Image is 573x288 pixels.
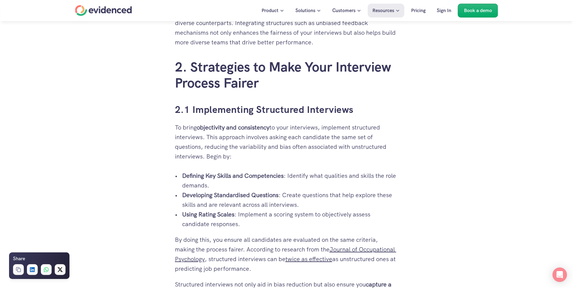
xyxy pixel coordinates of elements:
a: Pricing [407,4,430,18]
a: Home [75,5,132,16]
a: twice as effective [285,255,332,263]
h6: Share [13,255,25,263]
p: : Implement a scoring system to objectively assess candidate responses. [182,210,398,229]
strong: Developing Standardised Questions [182,191,278,199]
p: To bring to your interviews, implement structured interviews. This approach involves asking each ... [175,123,398,161]
p: : Create questions that help explore these skills and are relevant across all interviews. [182,190,398,210]
p: Book a demo [464,7,492,14]
strong: objectivity and consistency [197,123,269,131]
p: Sign In [437,7,451,14]
p: Solutions [295,7,315,14]
div: Open Intercom Messenger [552,267,567,282]
strong: Using Rating Scales [182,210,234,218]
p: : Identify what qualities and skills the role demands. [182,171,398,190]
a: Sign In [432,4,456,18]
p: Pricing [411,7,426,14]
p: Product [262,7,278,14]
p: Customers [332,7,356,14]
strong: Defining Key Skills and Competencies [182,172,284,180]
a: Book a demo [458,4,498,18]
p: Resources [372,7,394,14]
p: By doing this, you ensure all candidates are evaluated on the same criteria, making the process f... [175,235,398,274]
a: 2.1 Implementing Structured Interviews [175,103,353,116]
a: 2. Strategies to Make Your Interview Process Fairer [175,58,394,91]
